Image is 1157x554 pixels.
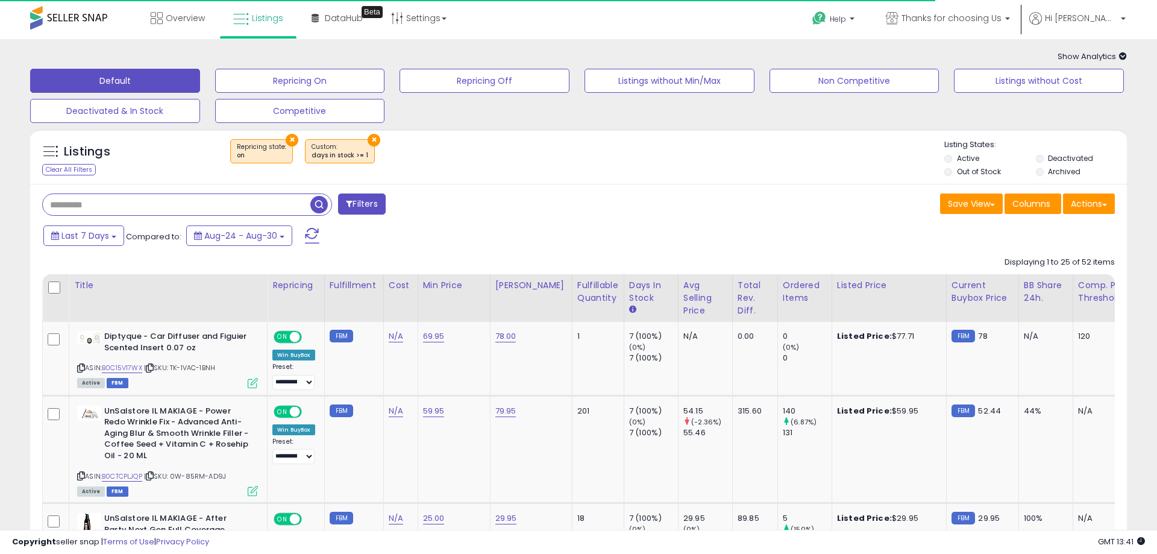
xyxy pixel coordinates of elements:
div: Total Rev. Diff. [738,279,773,317]
span: FBM [107,486,128,497]
a: 79.95 [495,405,516,417]
div: N/A [683,331,723,342]
p: Listing States: [944,139,1126,151]
span: Help [830,14,846,24]
div: 7 (100%) [629,353,678,364]
span: Columns [1012,198,1050,210]
h5: Listings [64,143,110,160]
span: All listings currently available for purchase on Amazon [77,378,105,388]
span: OFF [300,514,319,524]
span: Overview [166,12,205,24]
img: 31p5y4stR3L._SL40_.jpg [77,331,101,344]
div: 55.46 [683,427,732,438]
label: Active [957,153,979,163]
span: ON [275,514,290,524]
button: Last 7 Days [43,225,124,246]
div: ASIN: [77,331,258,387]
span: Last 7 Days [61,230,109,242]
div: 7 (100%) [629,513,678,524]
b: UnSalstore IL MAKIAGE - Power Redo Wrinkle Fix - Advanced Anti-Aging Blur & Smooth Wrinkle Filler... [104,406,251,465]
a: Hi [PERSON_NAME] [1029,12,1126,39]
small: (0%) [629,417,646,427]
div: Win BuyBox [272,350,315,360]
div: Current Buybox Price [952,279,1014,304]
div: Ordered Items [783,279,827,304]
label: Deactivated [1048,153,1093,163]
span: 29.95 [978,512,1000,524]
div: Tooltip anchor [362,6,383,18]
a: 25.00 [423,512,445,524]
button: Repricing Off [400,69,569,93]
button: × [286,134,298,146]
div: Title [74,279,262,292]
small: (0%) [683,524,700,534]
strong: Copyright [12,536,56,547]
div: 89.85 [738,513,768,524]
span: Aug-24 - Aug-30 [204,230,277,242]
div: $29.95 [837,513,937,524]
div: Repricing [272,279,319,292]
div: 18 [577,513,615,524]
div: Min Price [423,279,485,292]
div: BB Share 24h. [1024,279,1068,304]
span: 78 [978,330,987,342]
div: [PERSON_NAME] [495,279,567,292]
span: Hi [PERSON_NAME] [1045,12,1117,24]
b: Listed Price: [837,405,892,417]
div: 7 (100%) [629,331,678,342]
small: FBM [952,512,975,524]
span: Show Analytics [1058,51,1127,62]
button: Non Competitive [770,69,939,93]
div: Win BuyBox [272,424,315,435]
button: Aug-24 - Aug-30 [186,225,292,246]
button: Listings without Cost [954,69,1124,93]
div: 29.95 [683,513,732,524]
div: 120 [1078,331,1136,342]
div: 7 (100%) [629,427,678,438]
div: 131 [783,427,832,438]
small: (-2.36%) [691,417,721,427]
label: Out of Stock [957,166,1001,177]
a: 69.95 [423,330,445,342]
div: 0 [783,353,832,364]
b: Listed Price: [837,330,892,342]
small: FBM [952,330,975,342]
small: FBM [330,512,353,524]
span: | SKU: TK-1VAC-1BNH [144,363,215,373]
span: Repricing state : [237,142,286,160]
div: 5 [783,513,832,524]
span: 52.44 [978,405,1001,417]
a: 29.95 [495,512,517,524]
div: N/A [1024,331,1064,342]
small: (150%) [791,524,814,534]
a: Help [803,2,867,39]
button: Filters [338,194,385,215]
a: Privacy Policy [156,536,209,547]
small: Days In Stock. [629,304,636,315]
div: N/A [1078,513,1136,524]
button: Columns [1005,194,1061,214]
div: Preset: [272,363,315,390]
div: 44% [1024,406,1064,417]
span: 2025-09-7 13:41 GMT [1098,536,1145,547]
div: 0 [783,331,832,342]
button: Default [30,69,200,93]
div: Clear All Filters [42,164,96,175]
span: Compared to: [126,231,181,242]
i: Get Help [812,11,827,26]
span: DataHub [325,12,363,24]
div: Listed Price [837,279,941,292]
span: ON [275,406,290,417]
span: ON [275,332,290,342]
img: 31mwv0ZWxpL._SL40_.jpg [77,406,101,421]
small: FBM [330,404,353,417]
a: B0C15V17WX [102,363,142,373]
a: B0CTCPLJQP [102,471,142,482]
button: Actions [1063,194,1115,214]
span: OFF [300,332,319,342]
div: 1 [577,331,615,342]
div: ASIN: [77,406,258,495]
a: N/A [389,512,403,524]
span: | SKU: 0W-85RM-AD9J [144,471,226,481]
div: Displaying 1 to 25 of 52 items [1005,257,1115,268]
